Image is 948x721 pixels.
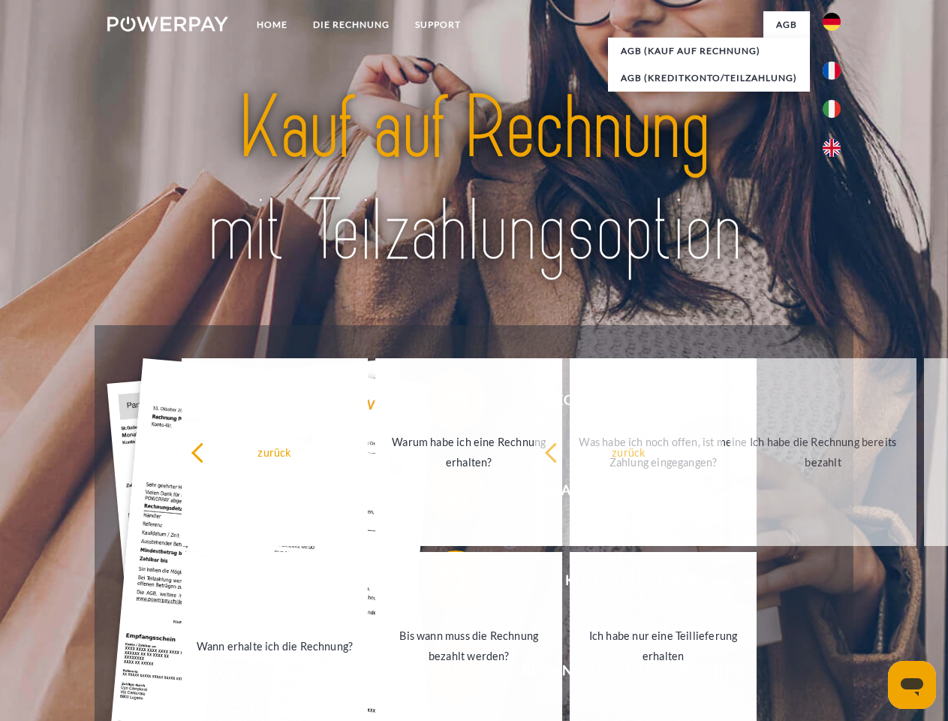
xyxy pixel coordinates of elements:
[739,432,907,472] div: Ich habe die Rechnung bereits bezahlt
[244,11,300,38] a: Home
[107,17,228,32] img: logo-powerpay-white.svg
[300,11,402,38] a: DIE RECHNUNG
[608,38,810,65] a: AGB (Kauf auf Rechnung)
[608,65,810,92] a: AGB (Kreditkonto/Teilzahlung)
[763,11,810,38] a: agb
[384,626,553,666] div: Bis wann muss die Rechnung bezahlt werden?
[823,100,841,118] img: it
[823,139,841,157] img: en
[579,626,748,666] div: Ich habe nur eine Teillieferung erhalten
[384,432,553,472] div: Warum habe ich eine Rechnung erhalten?
[191,635,360,656] div: Wann erhalte ich die Rechnung?
[191,442,360,462] div: zurück
[143,72,805,288] img: title-powerpay_de.svg
[544,442,713,462] div: zurück
[402,11,474,38] a: SUPPORT
[823,13,841,31] img: de
[823,62,841,80] img: fr
[888,661,936,709] iframe: Schaltfläche zum Öffnen des Messaging-Fensters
